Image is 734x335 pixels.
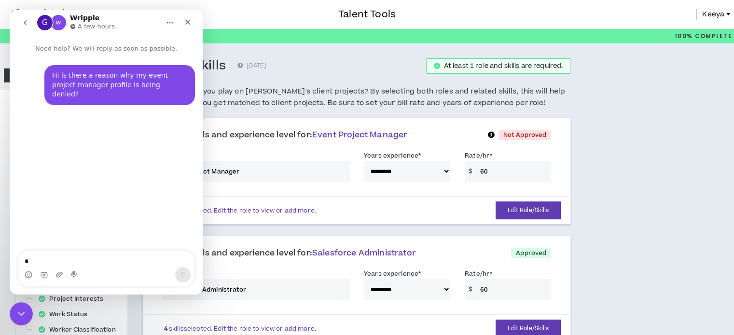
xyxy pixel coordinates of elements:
[434,63,440,69] span: check-circle
[511,248,551,258] p: Approved
[68,12,105,22] p: A few hours
[162,129,407,141] span: Select skills and experience level for:
[151,4,169,22] button: Home
[338,7,396,22] h3: Talent Tools
[35,308,97,321] div: Work Status
[143,86,571,109] h5: What role(s) can you play on [PERSON_NAME]'s client projects? By selecting both roles and related...
[702,9,724,20] span: Keeya
[499,130,552,140] p: Not Approved
[166,257,181,273] button: Send a message…
[164,324,167,333] b: 4
[675,29,732,43] p: 100%
[15,261,23,269] button: Emoji picker
[61,261,69,269] button: Start recording
[162,247,415,259] span: Select skills and experience level for:
[8,241,185,257] textarea: Message…
[10,302,33,325] iframe: Intercom live chat
[692,32,732,40] span: Complete
[444,63,563,69] div: At least 1 role and skills are required.
[42,61,178,90] div: Hi is there a reason why my event project manager profile is being denied?
[169,4,187,21] div: Close
[312,129,407,141] span: Event Project Manager
[8,55,185,107] div: user says…
[10,10,203,295] iframe: Intercom live chat
[35,55,185,95] div: Hi is there a reason why my event project manager profile is being denied?
[164,325,316,333] p: skills selected. Edit the role to view or add more.
[496,201,561,219] button: Edit Role/Skills
[46,261,54,269] button: Upload attachment
[30,261,38,269] button: Gif picker
[237,61,266,71] p: [DATE]
[4,68,124,82] a: PreviewClient View
[312,247,415,259] span: Salesforce Administrator
[164,207,316,214] p: skills selected. Edit the role to view or add more.
[35,292,113,306] div: Project Interests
